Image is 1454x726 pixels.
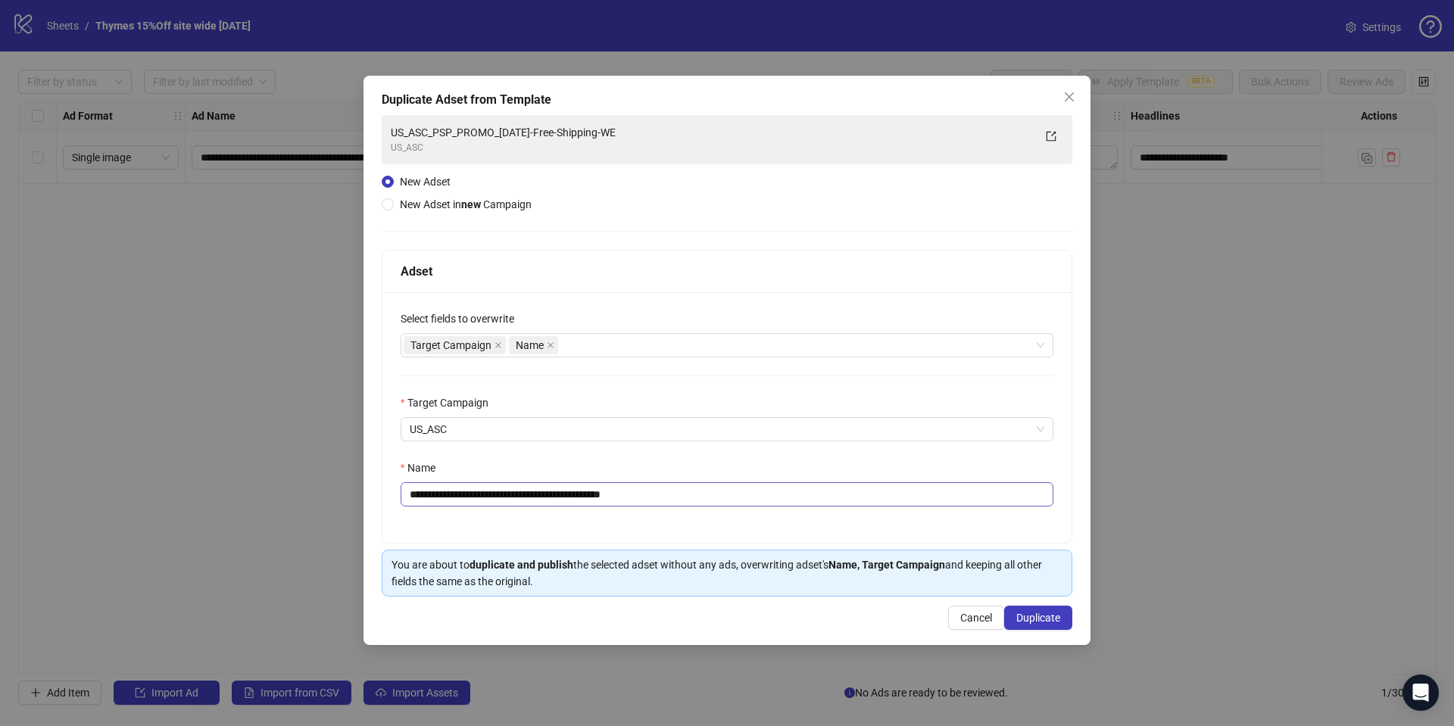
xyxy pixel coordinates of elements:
input: Name [401,482,1053,506]
button: Close [1057,85,1081,109]
button: Duplicate [1004,606,1072,630]
span: export [1046,131,1056,142]
span: Target Campaign [410,337,491,354]
div: Duplicate Adset from Template [382,91,1072,109]
div: You are about to the selected adset without any ads, overwriting adset's and keeping all other fi... [392,556,1062,590]
strong: duplicate and publish [470,559,573,571]
span: Cancel [960,612,992,624]
span: US_ASC [410,418,1044,441]
span: Name [516,337,544,354]
span: Duplicate [1016,612,1060,624]
label: Name [401,460,445,476]
label: Select fields to overwrite [401,310,524,327]
label: Target Campaign [401,394,498,411]
strong: new [461,198,481,210]
span: Target Campaign [404,336,506,354]
button: Cancel [948,606,1004,630]
span: New Adset [400,176,451,188]
span: New Adset in Campaign [400,198,532,210]
span: close [1063,91,1075,103]
strong: Name, Target Campaign [828,559,945,571]
div: Adset [401,262,1053,281]
span: close [547,341,554,349]
div: US_ASC [391,141,1033,155]
span: close [495,341,502,349]
span: Name [509,336,558,354]
div: Open Intercom Messenger [1403,675,1439,711]
div: US_ASC_PSP_PROMO_[DATE]-Free-Shipping-WE [391,124,1033,141]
